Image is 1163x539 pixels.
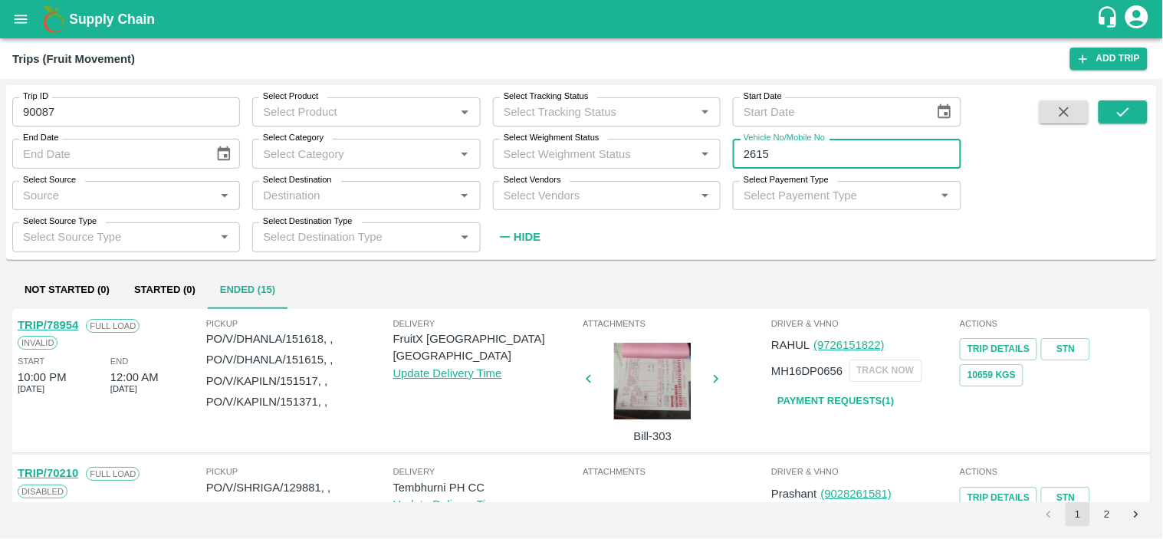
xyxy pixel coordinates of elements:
label: Trip ID [23,90,48,103]
span: Pickup [206,317,393,330]
label: End Date [23,132,58,144]
span: Invalid [18,336,57,350]
a: Trip Details [960,487,1037,509]
input: Select Weighment Status [498,143,671,163]
span: Actions [960,465,1145,478]
input: Start Date [733,97,924,127]
span: Attachments [583,317,768,330]
label: Select Product [263,90,318,103]
span: RAHUL [771,339,810,351]
button: Open [455,102,475,122]
span: Start [18,354,44,368]
a: TRIP/78954 [18,319,78,331]
p: PO/V/SHRIGA/129881, , [206,479,393,496]
a: (9028261581) [821,488,892,500]
div: account of current user [1123,3,1151,35]
button: Ended (15) [208,272,287,309]
b: Supply Chain [69,12,155,27]
span: Full Load [86,319,140,333]
p: PO/V/KAPILN/151517, , [206,373,393,389]
label: Select Destination Type [263,215,353,228]
button: Open [695,144,715,164]
button: Open [215,227,235,247]
input: Select Source Type [17,227,210,247]
div: customer-support [1096,5,1123,33]
button: Open [215,186,235,205]
span: Disabled [18,485,67,498]
input: Select Product [257,102,450,122]
div: 12:00 AM [110,369,159,386]
input: Select Vendors [498,186,691,205]
button: Open [695,186,715,205]
div: 10:00 PM [18,369,67,386]
a: Update Delivery Time [393,367,502,380]
input: End Date [12,139,203,168]
label: Select Vendors [504,174,561,186]
button: 10659 Kgs [960,364,1023,386]
button: Open [455,227,475,247]
input: Enter Vehicle No/Mobile No [733,139,961,168]
button: Open [455,186,475,205]
a: TRIP/70210 [18,467,78,479]
p: FruitX [GEOGRAPHIC_DATA] [GEOGRAPHIC_DATA] [393,330,580,365]
span: Driver & VHNo [771,317,957,330]
p: PO/V/DHANLA/151618, , [206,330,393,347]
button: page 1 [1066,502,1090,527]
button: Choose date [209,140,238,169]
p: PO/V/KAPILN/151371, , [206,393,393,410]
a: (9726151822) [814,339,885,351]
label: Select Category [263,132,324,144]
a: STN [1041,338,1090,360]
label: Select Source [23,174,76,186]
span: End [110,354,129,368]
p: Tembhurni PH CC [393,479,580,496]
label: Select Destination [263,174,332,186]
a: Trip Details [960,338,1037,360]
button: Open [935,186,955,205]
p: Bill-303 [595,428,710,445]
label: Vehicle No/Mobile No [744,132,825,144]
button: Go to next page [1124,502,1148,527]
label: Select Source Type [23,215,97,228]
a: Supply Chain [69,8,1096,30]
span: Prashant [771,488,816,500]
button: Started (0) [122,272,208,309]
a: STN [1041,487,1090,509]
p: PO/V/DHANLA/151615, , [206,351,393,368]
span: Pickup [206,465,393,478]
input: Enter Trip ID [12,97,240,127]
span: Driver & VHNo [771,465,957,478]
a: Add Trip [1070,48,1148,70]
button: Open [695,102,715,122]
input: Source [17,186,210,205]
button: Go to page 2 [1095,502,1119,527]
a: Payment Requests(1) [771,388,900,415]
input: Select Payement Type [738,186,911,205]
input: Destination [257,186,450,205]
label: Select Payement Type [744,174,829,186]
button: open drawer [3,2,38,37]
div: Trips (Fruit Movement) [12,49,135,69]
label: Select Weighment Status [504,132,600,144]
span: Full Load [86,467,140,481]
button: Choose date [930,97,959,127]
button: Not Started (0) [12,272,122,309]
input: Select Tracking Status [498,102,671,122]
input: Select Destination Type [257,227,450,247]
strong: Hide [514,231,540,243]
span: [DATE] [18,382,44,396]
button: Hide [493,224,545,250]
input: Select Category [257,143,450,163]
span: [DATE] [110,382,137,396]
span: Actions [960,317,1145,330]
label: Select Tracking Status [504,90,589,103]
span: Delivery [393,465,580,478]
label: Start Date [744,90,782,103]
p: MH16DP0656 [771,363,843,380]
img: logo [38,4,69,35]
button: Open [455,144,475,164]
nav: pagination navigation [1034,502,1151,527]
span: Attachments [583,465,768,478]
a: Update Delivery Time [393,498,502,511]
span: Delivery [393,317,580,330]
